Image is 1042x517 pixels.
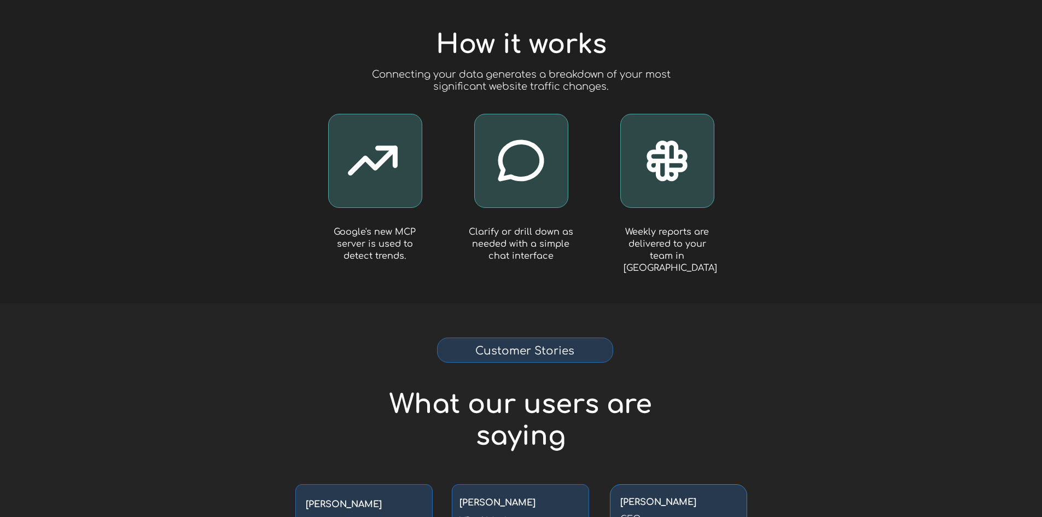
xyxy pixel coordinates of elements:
[475,345,574,357] span: Customer Stories
[436,30,607,59] span: How it works
[306,499,382,509] span: [PERSON_NAME]
[334,227,416,261] span: Google's new MCP server is used to detect trends.
[624,227,717,273] span: Weekly reports are delivered to your team in [GEOGRAPHIC_DATA]
[469,227,573,261] span: Clarify or drill down as needed with a simple chat interface
[459,498,535,508] strong: [PERSON_NAME]
[372,69,671,92] span: Connecting your data generates a breakdown of your most significant website traffic changes.
[620,497,696,507] span: [PERSON_NAME]
[389,390,652,451] span: What our users are saying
